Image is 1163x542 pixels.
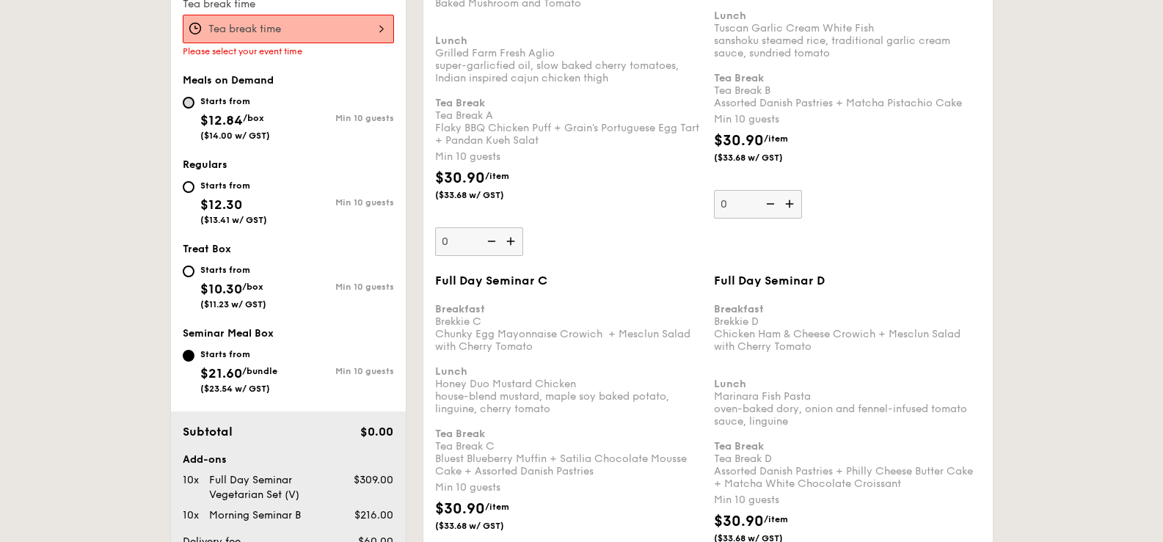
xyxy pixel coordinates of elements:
[183,181,194,193] input: Starts from$12.30($13.41 w/ GST)Min 10 guests
[203,508,337,523] div: Morning Seminar B
[200,281,242,297] span: $10.30
[714,152,814,164] span: ($33.68 w/ GST)
[435,480,702,495] div: Min 10 guests
[714,274,825,288] span: Full Day Seminar D
[183,46,302,56] span: Please select your event time
[200,264,266,276] div: Starts from
[714,493,981,508] div: Min 10 guests
[435,365,467,378] b: Lunch
[183,15,394,43] input: Tea break time
[288,197,394,208] div: Min 10 guests
[714,378,746,390] b: Lunch
[764,133,788,144] span: /item
[501,227,523,255] img: icon-add.58712e84.svg
[435,34,467,47] b: Lunch
[200,299,266,310] span: ($11.23 w/ GST)
[714,132,764,150] span: $30.90
[183,425,233,439] span: Subtotal
[714,303,764,315] b: Breakfast
[714,513,764,530] span: $30.90
[714,72,764,84] b: Tea Break
[177,473,203,488] div: 10x
[714,190,802,219] input: BreakfastBrekkie BPurple Rice Loh Mai Kai + 9 Layer Rainbow KuehLunchTuscan Garlic Cream White Fi...
[183,350,194,362] input: Starts from$21.60/bundle($23.54 w/ GST)Min 10 guests
[780,190,802,218] img: icon-add.58712e84.svg
[183,265,194,277] input: Starts from$10.30/box($11.23 w/ GST)Min 10 guests
[435,428,485,440] b: Tea Break
[177,508,203,523] div: 10x
[288,366,394,376] div: Min 10 guests
[435,97,485,109] b: Tea Break
[242,282,263,292] span: /box
[435,189,535,201] span: ($33.68 w/ GST)
[200,95,270,107] div: Starts from
[758,190,780,218] img: icon-reduce.1d2dbef1.svg
[243,113,264,123] span: /box
[183,74,274,87] span: Meals on Demand
[435,520,535,532] span: ($33.68 w/ GST)
[200,348,277,360] div: Starts from
[200,131,270,141] span: ($14.00 w/ GST)
[485,171,509,181] span: /item
[354,509,393,521] span: $216.00
[435,274,547,288] span: Full Day Seminar C
[242,366,277,376] span: /bundle
[435,150,702,164] div: Min 10 guests
[714,10,746,22] b: Lunch
[485,502,509,512] span: /item
[354,474,393,486] span: $309.00
[435,290,702,477] div: Brekkie C Chunky Egg Mayonnaise Crowich + Mesclun Salad with Cherry Tomato Honey Duo Mustard Chic...
[435,303,485,315] b: Breakfast
[714,440,764,453] b: Tea Break
[183,158,227,171] span: Regulars
[183,243,231,255] span: Treat Box
[435,169,485,187] span: $30.90
[200,112,243,128] span: $12.84
[183,327,274,340] span: Seminar Meal Box
[479,227,501,255] img: icon-reduce.1d2dbef1.svg
[183,453,394,467] div: Add-ons
[435,500,485,518] span: $30.90
[288,113,394,123] div: Min 10 guests
[714,290,981,490] div: Brekkie D Chicken Ham & Cheese Crowich + Mesclun Salad with Cherry Tomato Marinara Fish Pasta ove...
[360,425,393,439] span: $0.00
[203,473,337,502] div: Full Day Seminar Vegetarian Set (V)
[714,112,981,127] div: Min 10 guests
[435,227,523,256] input: BreakfastBrekkie AHearty Scrambled Egg + Cheesy Chicken Sausage + Baked Mushroom and TomatoLunchG...
[764,514,788,524] span: /item
[200,180,267,191] div: Starts from
[183,97,194,109] input: Starts from$12.84/box($14.00 w/ GST)Min 10 guests
[200,384,270,394] span: ($23.54 w/ GST)
[200,365,242,381] span: $21.60
[200,197,242,213] span: $12.30
[200,215,267,225] span: ($13.41 w/ GST)
[288,282,394,292] div: Min 10 guests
